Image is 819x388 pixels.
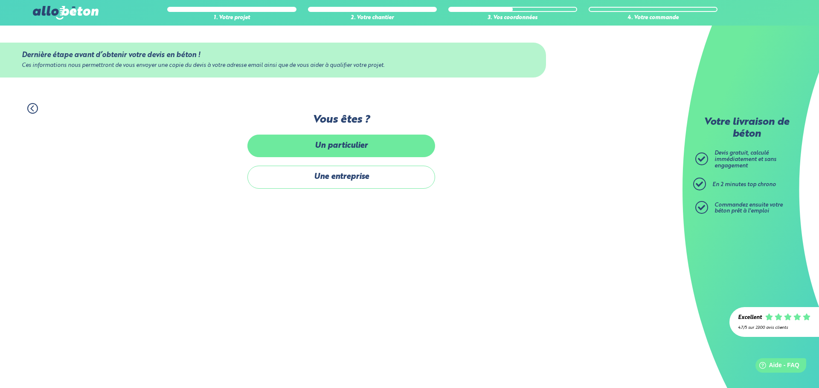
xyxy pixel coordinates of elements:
[33,6,99,20] img: allobéton
[247,135,435,157] label: Un particulier
[247,114,435,126] label: Vous êtes ?
[743,355,810,379] iframe: Help widget launcher
[167,15,296,21] div: 1. Votre projet
[22,63,524,69] div: Ces informations nous permettront de vous envoyer une copie du devis à votre adresse email ainsi ...
[448,15,577,21] div: 3. Vos coordonnées
[22,51,524,59] div: Dernière étape avant d’obtenir votre devis en béton !
[589,15,717,21] div: 4. Votre commande
[247,166,435,188] label: Une entreprise
[308,15,437,21] div: 2. Votre chantier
